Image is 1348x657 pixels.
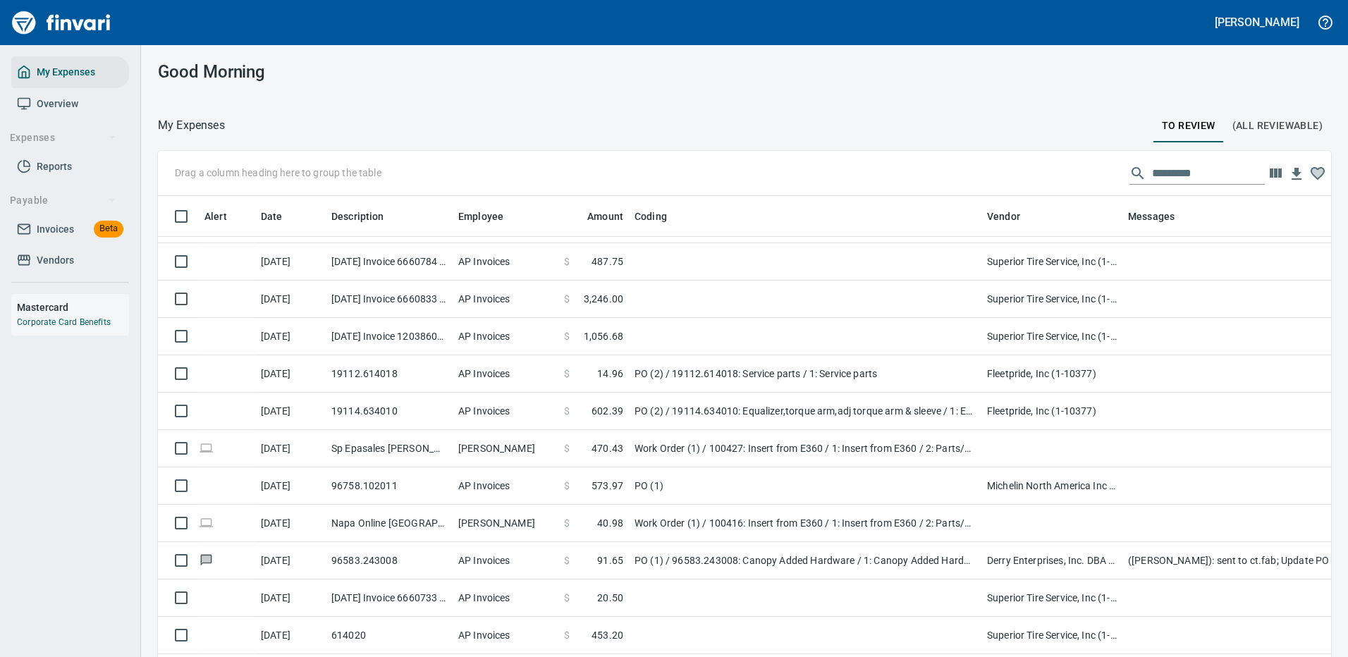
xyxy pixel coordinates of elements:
[592,441,623,455] span: 470.43
[94,221,123,237] span: Beta
[453,393,558,430] td: AP Invoices
[564,441,570,455] span: $
[261,208,301,225] span: Date
[584,292,623,306] span: 3,246.00
[635,208,667,225] span: Coding
[11,214,129,245] a: InvoicesBeta
[11,88,129,120] a: Overview
[261,208,283,225] span: Date
[458,208,522,225] span: Employee
[564,591,570,605] span: $
[175,166,381,180] p: Drag a column heading here to group the table
[204,208,245,225] span: Alert
[1286,164,1307,185] button: Download table
[564,479,570,493] span: $
[326,318,453,355] td: [DATE] Invoice 120386042 from Superior Tire Service, Inc (1-10991)
[326,281,453,318] td: [DATE] Invoice 6660833 from Superior Tire Service, Inc (1-10991)
[453,281,558,318] td: AP Invoices
[458,208,503,225] span: Employee
[10,192,116,209] span: Payable
[255,617,326,654] td: [DATE]
[331,208,403,225] span: Description
[255,579,326,617] td: [DATE]
[592,479,623,493] span: 573.97
[326,617,453,654] td: 614020
[1128,208,1193,225] span: Messages
[255,430,326,467] td: [DATE]
[987,208,1020,225] span: Vendor
[255,318,326,355] td: [DATE]
[199,555,214,565] span: Has messages
[326,542,453,579] td: 96583.243008
[37,252,74,269] span: Vendors
[255,393,326,430] td: [DATE]
[8,6,114,39] img: Finvari
[629,393,981,430] td: PO (2) / 19114.634010: Equalizer,torque arm,adj torque arm & sleeve / 1: Equalizer,torque arm,adj...
[326,393,453,430] td: 19114.634010
[326,467,453,505] td: 96758.102011
[326,430,453,467] td: Sp Epasales [PERSON_NAME] [GEOGRAPHIC_DATA]
[11,245,129,276] a: Vendors
[629,355,981,393] td: PO (2) / 19112.614018: Service parts / 1: Service parts
[453,505,558,542] td: [PERSON_NAME]
[981,617,1122,654] td: Superior Tire Service, Inc (1-10991)
[1265,163,1286,184] button: Choose columns to display
[1211,11,1303,33] button: [PERSON_NAME]
[37,158,72,176] span: Reports
[453,355,558,393] td: AP Invoices
[158,62,527,82] h3: Good Morning
[326,505,453,542] td: Napa Online [GEOGRAPHIC_DATA] [GEOGRAPHIC_DATA]
[592,628,623,642] span: 453.20
[1128,208,1175,225] span: Messages
[564,404,570,418] span: $
[17,300,129,315] h6: Mastercard
[584,329,623,343] span: 1,056.68
[981,318,1122,355] td: Superior Tire Service, Inc (1-10991)
[564,254,570,269] span: $
[597,516,623,530] span: 40.98
[981,393,1122,430] td: Fleetpride, Inc (1-10377)
[4,125,122,151] button: Expenses
[158,117,225,134] nav: breadcrumb
[981,355,1122,393] td: Fleetpride, Inc (1-10377)
[564,292,570,306] span: $
[453,617,558,654] td: AP Invoices
[255,281,326,318] td: [DATE]
[4,188,122,214] button: Payable
[987,208,1038,225] span: Vendor
[981,281,1122,318] td: Superior Tire Service, Inc (1-10991)
[569,208,623,225] span: Amount
[629,505,981,542] td: Work Order (1) / 100416: Insert from E360 / 1: Insert from E360 / 2: Parts/Other
[255,355,326,393] td: [DATE]
[635,208,685,225] span: Coding
[331,208,384,225] span: Description
[326,579,453,617] td: [DATE] Invoice 6660733 from Superior Tire Service, Inc (1-10991)
[981,579,1122,617] td: Superior Tire Service, Inc (1-10991)
[326,243,453,281] td: [DATE] Invoice 6660784 from Superior Tire Service, Inc (1-10991)
[1307,163,1328,184] button: Column choices favorited. Click to reset to default
[1162,117,1215,135] span: To Review
[199,518,214,527] span: Online transaction
[158,117,225,134] p: My Expenses
[17,317,111,327] a: Corporate Card Benefits
[10,129,116,147] span: Expenses
[453,243,558,281] td: AP Invoices
[453,318,558,355] td: AP Invoices
[981,542,1122,579] td: Derry Enterprises, Inc. DBA Cascade Nut & Bolt (1-38970)
[453,579,558,617] td: AP Invoices
[255,542,326,579] td: [DATE]
[37,63,95,81] span: My Expenses
[204,208,227,225] span: Alert
[597,553,623,567] span: 91.65
[453,542,558,579] td: AP Invoices
[453,467,558,505] td: AP Invoices
[564,329,570,343] span: $
[1232,117,1323,135] span: (All Reviewable)
[587,208,623,225] span: Amount
[453,430,558,467] td: [PERSON_NAME]
[597,591,623,605] span: 20.50
[199,443,214,453] span: Online transaction
[592,254,623,269] span: 487.75
[11,151,129,183] a: Reports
